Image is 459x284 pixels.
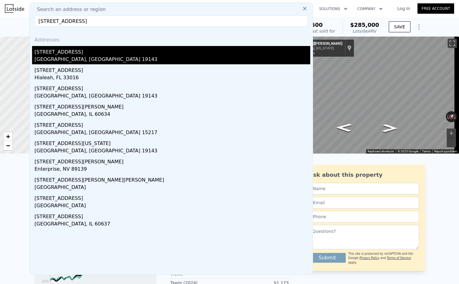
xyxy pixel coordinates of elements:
div: [STREET_ADDRESS] [35,83,310,92]
div: Ask about this property [309,171,419,179]
path: Go Southwest, Florence Ave [375,122,404,134]
button: Submit [309,253,346,263]
a: Zoom in [3,132,13,141]
a: Zoom out [3,141,13,150]
span: Search an address or region [32,6,106,13]
button: Keyboard shortcuts [368,149,394,154]
div: Addresses [32,31,310,46]
div: [GEOGRAPHIC_DATA], [GEOGRAPHIC_DATA] 15217 [35,129,310,137]
div: [STREET_ADDRESS] [35,119,310,129]
div: [STREET_ADDRESS][PERSON_NAME] [35,156,310,165]
div: [STREET_ADDRESS] [35,46,310,56]
button: Solutions [314,3,352,14]
div: [GEOGRAPHIC_DATA] [35,202,310,211]
div: [STREET_ADDRESS] [35,211,310,220]
img: Lotside [5,4,24,13]
input: Email [309,197,419,208]
div: Map [279,37,459,154]
div: [GEOGRAPHIC_DATA], [GEOGRAPHIC_DATA] 19143 [35,92,310,101]
a: Privacy Policy [359,256,379,260]
input: Phone [309,211,419,222]
div: Lotside ARV [350,28,379,34]
a: Terms [422,150,431,153]
button: SAVE [389,21,410,32]
path: Go Northeast, Florence Ave [330,122,359,133]
button: Rotate clockwise [454,111,457,122]
div: [GEOGRAPHIC_DATA], IL 60634 [35,111,310,119]
button: Rotate counterclockwise [446,111,449,122]
a: Terms of Service [387,256,411,260]
tspan: $110 [39,271,49,275]
button: Zoom in [447,129,456,138]
a: Log In [390,5,417,12]
button: Company [352,3,388,14]
span: $285,000 [350,22,379,28]
button: Toggle fullscreen view [448,39,457,48]
div: [GEOGRAPHIC_DATA], [GEOGRAPHIC_DATA] 19143 [35,147,310,156]
span: − [6,142,10,149]
div: Street View [279,37,459,154]
div: [GEOGRAPHIC_DATA], IL 60637 [35,220,310,229]
tspan: $90 [42,279,49,283]
div: Off Market, last sold for [285,28,335,34]
div: [STREET_ADDRESS] [35,192,310,202]
div: Hialeah, FL 33016 [35,74,310,83]
a: Free Account [417,3,454,14]
div: [STREET_ADDRESS] [35,64,310,74]
button: Show Options [413,21,425,33]
div: [GEOGRAPHIC_DATA], [GEOGRAPHIC_DATA] 19143 [35,56,310,64]
button: Reset the view [446,111,457,122]
div: Enterprise, NV 89139 [35,165,310,174]
div: [STREET_ADDRESS][PERSON_NAME] [35,101,310,111]
div: [STREET_ADDRESS][US_STATE] [35,137,310,147]
span: © 2025 Google [398,150,418,153]
div: This site is protected by reCAPTCHA and the Google and apply. [348,252,419,265]
input: Enter an address, city, region, neighborhood or zip code [35,16,308,27]
div: [STREET_ADDRESS][PERSON_NAME][PERSON_NAME] [35,174,310,184]
a: Report a problem [434,150,457,153]
div: [GEOGRAPHIC_DATA] [35,184,310,192]
button: Zoom out [447,138,456,147]
a: Show location on map [347,45,352,51]
span: + [6,133,10,140]
input: Name [309,183,419,194]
